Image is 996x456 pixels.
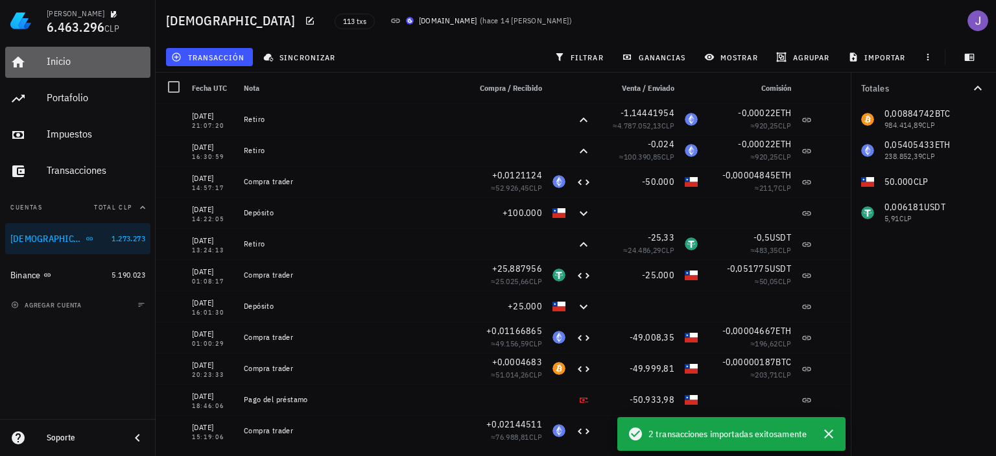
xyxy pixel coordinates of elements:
span: +25,887956 [492,263,543,274]
span: Nota [244,83,259,93]
button: agrupar [771,48,837,66]
span: -0,024 [648,138,675,150]
button: importar [842,48,914,66]
div: Inicio [47,55,145,67]
span: CLP [778,121,791,130]
div: 18:46:06 [192,403,233,409]
span: ≈ [491,432,542,442]
span: 113 txs [343,14,366,29]
span: filtrar [557,52,604,62]
span: -50.933,98 [630,394,675,405]
span: BTC [776,356,791,368]
div: ETH-icon [685,113,698,126]
span: CLP [778,245,791,255]
div: Retiro [244,114,459,125]
div: CLP-icon [552,300,565,313]
div: Impuestos [47,128,145,140]
span: 4.787.052,13 [617,121,661,130]
span: CLP [529,432,542,442]
span: -49.999,81 [630,363,675,374]
div: BTC-icon [552,362,565,375]
button: CuentasTotal CLP [5,192,150,223]
span: -0,00004845 [722,169,776,181]
span: CLP [778,370,791,379]
div: CLP-icon [552,206,565,219]
div: CLP-icon [685,393,698,406]
span: 25.025,66 [495,276,529,286]
span: 2 transacciones importadas exitosamente [648,427,807,441]
span: Compra / Recibido [480,83,542,93]
a: [DEMOGRAPHIC_DATA] 1.273.273 [5,223,150,254]
button: Totales [851,73,996,104]
div: Soporte [47,433,119,443]
div: [DATE] [192,234,233,247]
span: CLP [661,121,674,130]
span: 196,62 [755,339,777,348]
span: ETH [776,325,791,337]
span: ≈ [750,370,791,379]
div: 13:24:13 [192,247,233,254]
div: Pago del préstamo [244,394,459,405]
span: CLP [529,276,542,286]
div: ETH-icon [685,144,698,157]
div: [DATE] [192,141,233,154]
div: avatar [967,10,988,31]
div: Compra trader [244,270,459,280]
span: ≈ [755,183,791,193]
span: Fecha UTC [192,83,227,93]
span: 203,71 [755,370,777,379]
div: 16:01:30 [192,309,233,316]
span: Venta / Enviado [622,83,674,93]
div: [DATE] [192,296,233,309]
img: LedgiFi [10,10,31,31]
a: Impuestos [5,119,150,150]
span: 76.988,81 [495,432,529,442]
div: [DEMOGRAPHIC_DATA] [10,234,83,245]
span: 920,25 [755,121,777,130]
span: +25.000 [508,300,542,312]
div: CLP-icon [685,269,698,282]
span: ≈ [750,121,791,130]
span: ≈ [491,370,542,379]
span: -50.000 [642,176,674,187]
span: CLP [778,183,791,193]
div: 16:30:59 [192,154,233,160]
span: -0,00022 [738,107,776,119]
span: Total CLP [94,203,132,211]
span: CLP [661,152,674,162]
span: ganancias [624,52,685,62]
span: CLP [778,152,791,162]
span: -25,33 [648,232,675,243]
span: ETH [776,107,791,119]
span: +0,0121124 [492,169,543,181]
span: ETH [776,138,791,150]
span: ≈ [750,339,791,348]
div: 14:22:05 [192,216,233,222]
span: -25.000 [642,269,674,281]
div: Transacciones [47,164,145,176]
div: Compra trader [244,363,459,374]
span: -0,00022 [738,138,776,150]
div: ETH-icon [552,175,565,188]
span: CLP [529,370,542,379]
button: mostrar [699,48,766,66]
span: agrupar [779,52,829,62]
span: ≈ [491,276,542,286]
div: 15:19:06 [192,434,233,440]
span: +0,02144511 [486,418,542,430]
span: 483,35 [755,245,777,255]
span: 51.014,26 [495,370,529,379]
div: Depósito [244,208,459,218]
span: -0,5 [753,232,770,243]
div: 20:23:33 [192,372,233,378]
span: importar [851,52,906,62]
div: 01:00:29 [192,341,233,347]
div: Retiro [244,239,459,249]
span: hace 14 [PERSON_NAME] [482,16,569,25]
div: Compra trader [244,426,459,436]
div: Nota [239,73,464,104]
span: -1,14441954 [621,107,674,119]
div: Compra trader [244,332,459,342]
span: ≈ [613,121,674,130]
span: USDT [770,263,791,274]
